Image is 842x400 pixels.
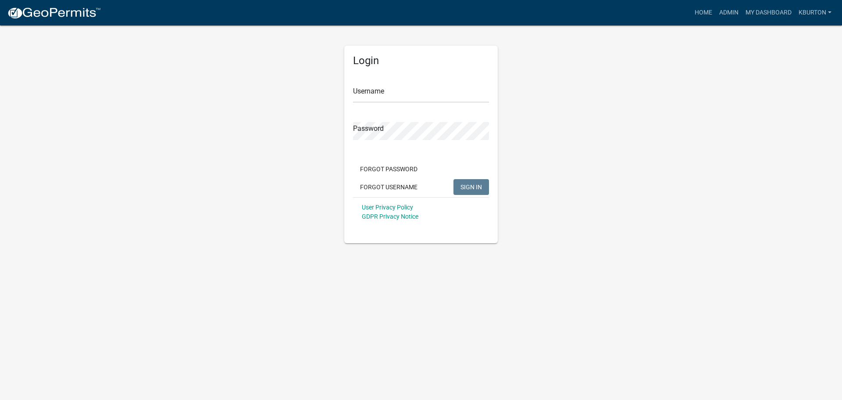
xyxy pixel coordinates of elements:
[353,161,425,177] button: Forgot Password
[362,213,418,220] a: GDPR Privacy Notice
[362,204,413,211] a: User Privacy Policy
[460,183,482,190] span: SIGN IN
[353,54,489,67] h5: Login
[795,4,835,21] a: kburton
[453,179,489,195] button: SIGN IN
[742,4,795,21] a: My Dashboard
[691,4,716,21] a: Home
[353,179,425,195] button: Forgot Username
[716,4,742,21] a: Admin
